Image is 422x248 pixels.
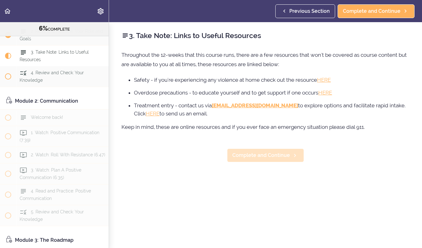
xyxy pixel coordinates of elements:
li: Treatment entry - contact us via to explore options and facilitate rapid intake. Click to send us... [134,101,410,118]
svg: Back to course curriculum [4,7,11,15]
li: Safety - if you're experiencing any violence at home check out the resource [134,76,410,84]
h2: 3. Take Note: Links to Useful Resources [121,30,410,41]
span: Complete and Continue [232,152,290,159]
li: Overdose precautions - to educate yourself and to get support if one occurs [134,89,410,97]
a: HERE [317,77,331,83]
a: Complete and Continue [227,148,304,162]
span: 3. Watch: Plan A Positive Communication (6:35) [20,168,81,180]
div: COMPLETE [8,25,101,33]
span: 6% [39,25,48,32]
svg: Settings Menu [97,7,104,15]
a: Previous Section [275,4,335,18]
span: Welcome back! [31,115,63,120]
span: 2. Watch: Roll With Resistance (6:47) [31,152,105,157]
span: 5. Review and Check: Your Knowledge [20,209,84,221]
a: HERE [146,110,159,117]
a: Complete and Continue [338,4,415,18]
span: Previous Section [289,7,330,15]
span: 2. Read and Practice: Your Role and Goals [20,29,103,41]
span: 1. Watch: Positive Communication (7:39) [20,130,99,142]
span: Complete and Continue [343,7,401,15]
span: 3. Take Note: Links to Useful Resources [20,50,89,62]
p: Throughout the 12-weeks that this course runs, there are a few resources that won't be covered as... [121,50,410,69]
a: [EMAIL_ADDRESS][DOMAIN_NAME] [212,102,298,109]
a: HERE [318,90,332,96]
span: 4. Read and Practice: Positive Communication [20,188,91,201]
span: 4. Review and Check: Your Knowledge [20,70,84,82]
p: Keep in mind, these are online resources and if you ever face an emergency situation please dial ... [121,122,410,132]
